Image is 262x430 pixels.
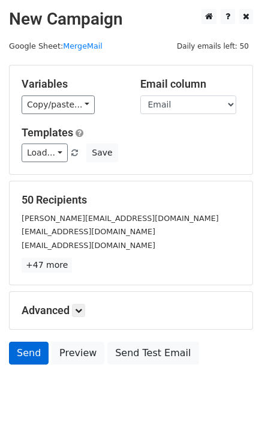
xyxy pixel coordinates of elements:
[9,342,49,365] a: Send
[202,372,262,430] iframe: Chat Widget
[140,77,241,91] h5: Email column
[173,41,253,50] a: Daily emails left: 50
[9,41,103,50] small: Google Sheet:
[22,304,240,317] h5: Advanced
[22,227,155,236] small: [EMAIL_ADDRESS][DOMAIN_NAME]
[22,214,219,223] small: [PERSON_NAME][EMAIL_ADDRESS][DOMAIN_NAME]
[9,9,253,29] h2: New Campaign
[173,40,253,53] span: Daily emails left: 50
[107,342,198,365] a: Send Test Email
[22,258,72,273] a: +47 more
[22,126,73,139] a: Templates
[63,41,103,50] a: MergeMail
[22,193,240,207] h5: 50 Recipients
[86,144,118,162] button: Save
[22,77,122,91] h5: Variables
[22,241,155,250] small: [EMAIL_ADDRESS][DOMAIN_NAME]
[52,342,104,365] a: Preview
[22,144,68,162] a: Load...
[22,95,95,114] a: Copy/paste...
